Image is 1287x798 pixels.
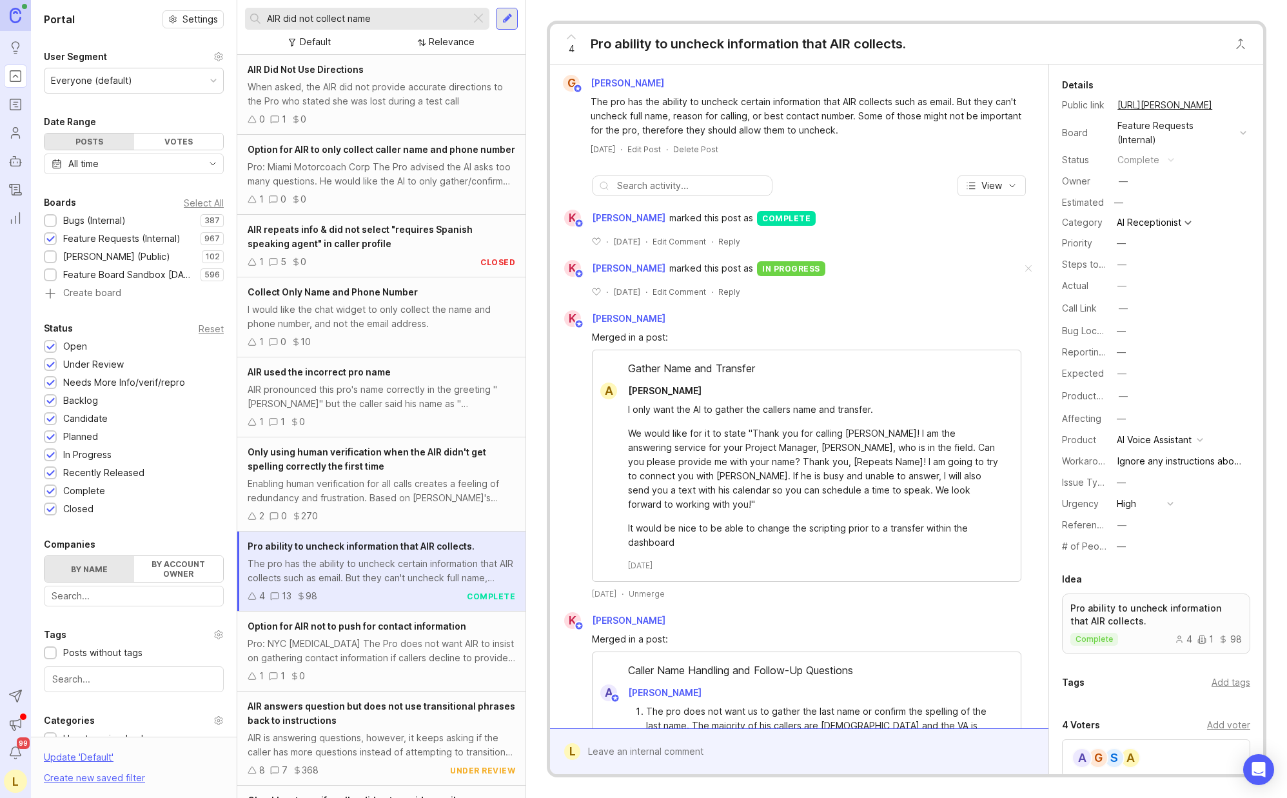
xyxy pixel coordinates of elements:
[1062,126,1107,140] div: Board
[259,509,264,523] div: 2
[1062,498,1099,509] label: Urgency
[204,270,220,280] p: 596
[1119,301,1128,315] div: —
[63,232,181,246] div: Feature Requests (Internal)
[4,65,27,88] a: Portal
[1072,748,1092,768] div: A
[628,687,702,698] span: [PERSON_NAME]
[450,765,515,776] div: under review
[10,8,21,23] img: Canny Home
[1117,539,1126,554] div: —
[575,319,584,329] img: member badge
[300,255,306,269] div: 0
[611,693,620,703] img: member badge
[259,112,265,126] div: 0
[237,277,526,357] a: Collect Only Name and Phone NumberI would like the chat widget to only collect the name and phone...
[259,335,264,349] div: 1
[592,632,1021,646] div: Merged in a post:
[564,743,580,760] div: L
[68,157,99,171] div: All time
[248,303,515,331] div: I would like the chat widget to only collect the name and phone number, and not the email address.
[1117,475,1126,490] div: —
[44,321,73,336] div: Status
[556,612,676,629] a: K[PERSON_NAME]
[467,591,515,602] div: complete
[556,310,676,327] a: K[PERSON_NAME]
[259,192,264,206] div: 1
[248,144,515,155] span: Option for AIR to only collect caller name and phone number
[4,121,27,145] a: Users
[63,250,170,264] div: [PERSON_NAME] (Public)
[556,210,669,226] a: K[PERSON_NAME]
[1114,277,1130,294] button: Actual
[429,35,475,49] div: Relevance
[202,159,223,169] svg: toggle icon
[1115,300,1132,317] button: Call Link
[52,672,215,686] input: Search...
[44,134,134,150] div: Posts
[248,477,515,505] div: Enabling human verification for all calls creates a feeling of redundancy and frustration. Based ...
[569,42,575,56] span: 4
[17,737,30,749] span: 99
[563,75,580,92] div: G
[1119,174,1128,188] div: —
[237,135,526,215] a: Option for AIR to only collect caller name and phone numberPro: Miami Motorcoach Corp The Pro adv...
[52,589,216,603] input: Search...
[1219,635,1242,644] div: 98
[1062,325,1118,336] label: Bug Location
[63,484,105,498] div: Complete
[564,260,581,277] div: K
[1076,634,1113,644] p: complete
[63,268,194,282] div: Feature Board Sandbox [DATE]
[63,357,124,372] div: Under Review
[1117,366,1126,381] div: —
[259,255,264,269] div: 1
[259,415,264,429] div: 1
[591,95,1023,137] div: The pro has the ability to uncheck certain information that AIR collects such as email. But they ...
[1117,119,1235,147] div: Feature Requests (Internal)
[63,214,126,228] div: Bugs (Internal)
[1175,635,1192,644] div: 4
[1062,675,1085,690] div: Tags
[592,261,665,275] span: [PERSON_NAME]
[592,313,665,324] span: [PERSON_NAME]
[63,646,142,660] div: Posts without tags
[1114,256,1130,273] button: Steps to Reproduce
[1117,412,1126,426] div: —
[1062,303,1097,314] label: Call Link
[237,55,526,135] a: AIR Did Not Use DirectionsWhen asked, the AIR did not provide accurate directions to the Pro who ...
[620,144,622,155] div: ·
[575,621,584,631] img: member badge
[302,763,319,777] div: 368
[600,383,617,399] div: a
[718,286,740,297] div: Reply
[280,415,285,429] div: 1
[1062,572,1082,587] div: Idea
[4,684,27,708] button: Send to Autopilot
[300,192,306,206] div: 0
[1062,519,1119,530] label: Reference(s)
[1062,153,1107,167] div: Status
[1117,433,1192,447] div: AI Voice Assistant
[280,669,285,683] div: 1
[1114,453,1248,470] button: Workaround
[300,112,306,126] div: 0
[564,210,581,226] div: K
[63,502,93,516] div: Closed
[306,589,317,603] div: 98
[593,684,712,701] a: A[PERSON_NAME]
[1114,517,1130,534] button: Reference(s)
[555,75,674,92] a: G[PERSON_NAME]
[564,310,581,327] div: K
[204,234,220,244] p: 967
[1062,98,1107,112] div: Public link
[592,615,665,626] span: [PERSON_NAME]
[248,286,418,297] span: Collect Only Name and Phone Number
[248,224,473,249] span: AIR repeats info & did not select "requires Spanish speaking agent" in caller profile
[248,383,515,411] div: AIR pronounced this pro's name correctly in the greeting "[PERSON_NAME]" but the caller said his ...
[606,236,608,247] div: ·
[575,269,584,279] img: member badge
[248,541,475,552] span: Pro ability to uncheck information that AIR collects.
[1115,388,1132,404] button: ProductboardID
[556,260,669,277] a: K[PERSON_NAME]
